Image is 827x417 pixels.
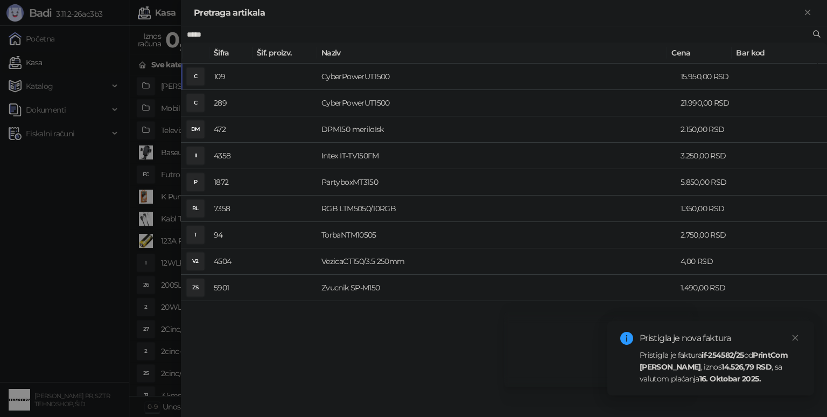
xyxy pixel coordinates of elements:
button: Zatvori [801,6,814,19]
td: Zvucnik SP-M150 [317,275,676,301]
th: Šif. proizv. [253,43,317,64]
td: 472 [209,116,253,143]
td: 1.350,00 RSD [676,196,741,222]
td: RGB LTM5050/10RGB [317,196,676,222]
td: DPM150 meriloIsk [317,116,676,143]
th: Cena [667,43,732,64]
td: 4504 [209,248,253,275]
td: CyberPowerUT1500 [317,64,676,90]
div: T [187,226,204,244]
span: close [791,334,799,342]
td: 109 [209,64,253,90]
div: II [187,147,204,164]
td: 3.250,00 RSD [676,143,741,169]
td: 5901 [209,275,253,301]
td: 289 [209,90,253,116]
div: Pristigla je faktura od , iznos , sa valutom plaćanja [640,349,801,385]
td: 4,00 RSD [676,248,741,275]
td: 7358 [209,196,253,222]
div: P [187,173,204,191]
strong: 16. Oktobar 2025. [699,374,761,384]
div: DM [187,121,204,138]
td: 94 [209,222,253,248]
td: 5.850,00 RSD [676,169,741,196]
td: TorbaNTM10505 [317,222,676,248]
a: Close [789,332,801,344]
div: V2 [187,253,204,270]
td: CyberPowerUT1500 [317,90,676,116]
div: Pristigla je nova faktura [640,332,801,345]
td: 1.490,00 RSD [676,275,741,301]
th: Šifra [209,43,253,64]
div: C [187,94,204,112]
div: RL [187,200,204,217]
td: 2.750,00 RSD [676,222,741,248]
strong: 14.526,79 RSD [721,362,772,372]
div: ZS [187,279,204,296]
td: 21.990,00 RSD [676,90,741,116]
td: VezicaCT150/3.5 250mm [317,248,676,275]
span: info-circle [620,332,633,345]
td: PartyboxMT3150 [317,169,676,196]
strong: if-254582/25 [702,350,744,360]
th: Naziv [317,43,667,64]
th: Bar kod [732,43,818,64]
td: 4358 [209,143,253,169]
td: 2.150,00 RSD [676,116,741,143]
td: 1872 [209,169,253,196]
td: 15.950,00 RSD [676,64,741,90]
td: Intex IT-TV150FM [317,143,676,169]
div: C [187,68,204,85]
div: Pretraga artikala [194,6,801,19]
